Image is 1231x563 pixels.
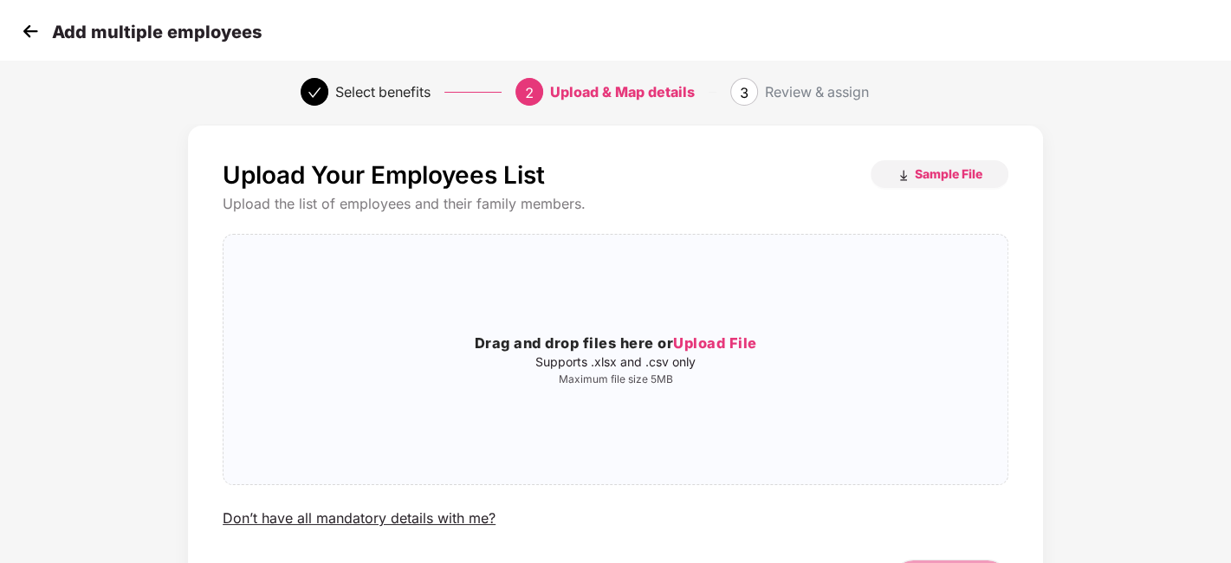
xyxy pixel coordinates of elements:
[525,84,534,101] span: 2
[740,84,748,101] span: 3
[335,78,431,106] div: Select benefits
[223,160,545,190] p: Upload Your Employees List
[17,18,43,44] img: svg+xml;base64,PHN2ZyB4bWxucz0iaHR0cDovL3d3dy53My5vcmcvMjAwMC9zdmciIHdpZHRoPSIzMCIgaGVpZ2h0PSIzMC...
[224,333,1007,355] h3: Drag and drop files here or
[224,372,1007,386] p: Maximum file size 5MB
[52,22,262,42] p: Add multiple employees
[223,509,496,527] div: Don’t have all mandatory details with me?
[550,78,695,106] div: Upload & Map details
[915,165,982,182] span: Sample File
[897,169,910,183] img: download_icon
[224,235,1007,484] span: Drag and drop files here orUpload FileSupports .xlsx and .csv onlyMaximum file size 5MB
[223,195,1008,213] div: Upload the list of employees and their family members.
[871,160,1008,188] button: Sample File
[308,86,321,100] span: check
[765,78,869,106] div: Review & assign
[673,334,757,352] span: Upload File
[224,355,1007,369] p: Supports .xlsx and .csv only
